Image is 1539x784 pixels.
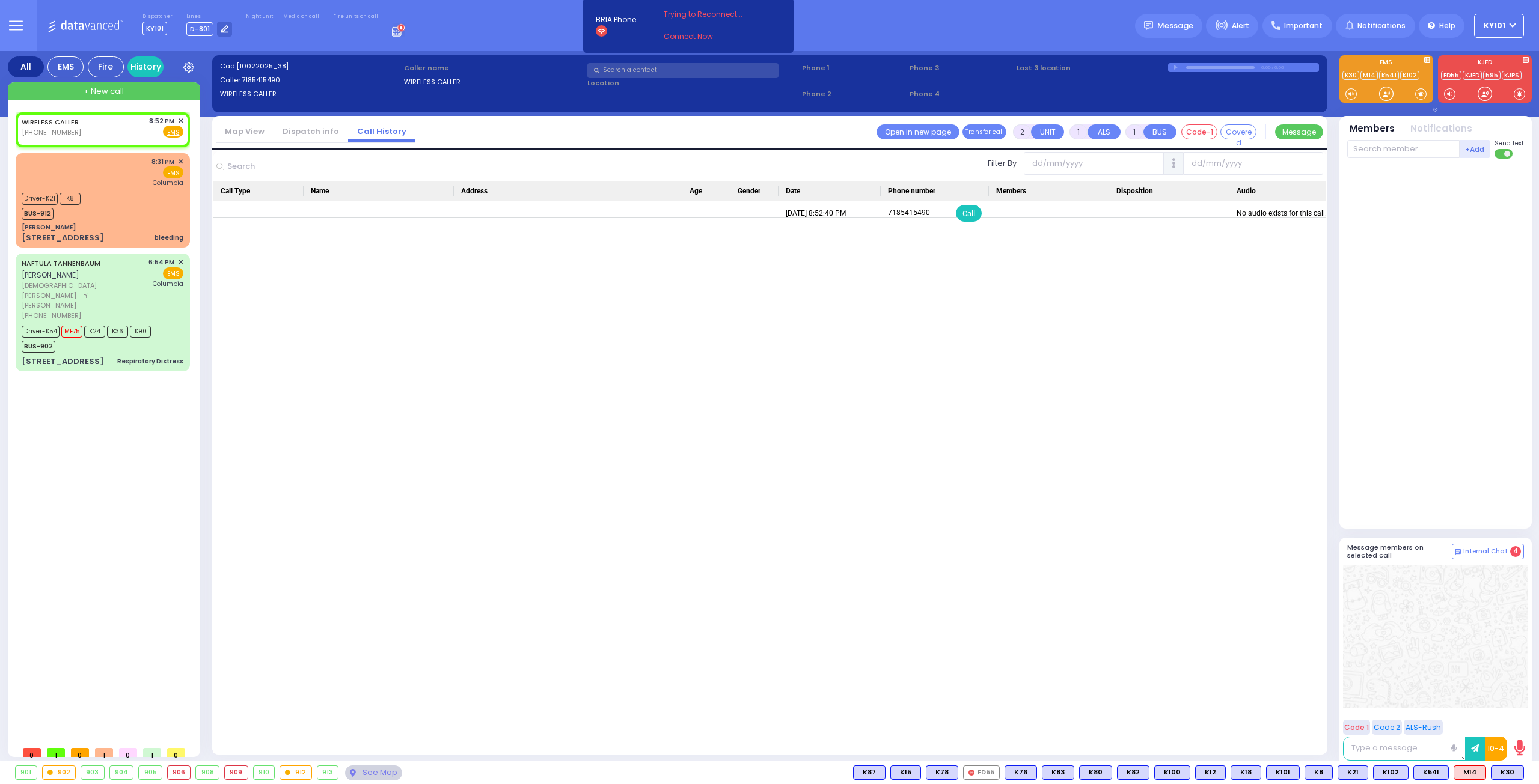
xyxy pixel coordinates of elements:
[155,233,183,242] div: bleeding
[1357,20,1406,31] span: Notifications
[1484,20,1505,31] span: KY101
[1372,720,1402,735] button: Code 2
[461,187,488,195] span: Address
[1079,765,1112,780] div: BLS
[1491,765,1524,780] div: BLS
[22,281,144,311] span: [DEMOGRAPHIC_DATA][PERSON_NAME] - ר' [PERSON_NAME]
[283,13,319,20] label: Medic on call
[1031,124,1064,139] button: UNIT
[186,13,233,20] label: Lines
[280,766,311,779] div: 912
[1305,765,1333,780] div: K8
[853,765,886,780] div: K87
[95,748,113,757] span: 1
[1195,765,1226,780] div: BLS
[890,765,921,780] div: K15
[348,126,415,137] a: Call History
[1183,152,1323,175] input: dd/mm/yyyy
[877,124,959,139] a: Open in new page
[22,356,104,368] div: [STREET_ADDRESS]
[1495,148,1514,160] label: Turn off text
[236,61,289,71] span: [10022025_38]
[1117,765,1149,780] div: K82
[1024,152,1164,175] input: dd/mm/yyyy
[1495,139,1524,148] span: Send text
[1305,765,1333,780] div: BLS
[47,18,127,33] img: Logo
[84,85,124,97] span: + New call
[1042,765,1074,780] div: K83
[333,13,378,20] label: Fire units on call
[178,116,183,126] span: ✕
[1088,124,1121,139] button: ALS
[81,766,104,779] div: 903
[1181,124,1217,139] button: Code-1
[345,765,402,780] div: See map
[220,61,400,71] label: Cad:
[168,766,191,779] div: 906
[786,187,800,195] span: Date
[956,205,982,222] div: Call
[139,766,162,779] div: 905
[143,748,161,757] span: 1
[22,223,76,232] div: [PERSON_NAME]
[1438,59,1532,68] label: KJFD
[596,14,636,25] span: BRIA Phone
[186,22,213,36] span: D-801
[216,126,274,137] a: Map View
[1338,765,1368,780] div: BLS
[16,766,37,779] div: 901
[738,187,760,195] span: Gender
[888,187,935,195] span: Phone number
[84,326,105,338] span: K24
[1232,20,1249,31] span: Alert
[178,157,183,167] span: ✕
[1441,71,1461,80] a: FD55
[926,765,958,780] div: K78
[117,357,183,366] div: Respiratory Distress
[587,63,779,78] input: Search a contact
[242,75,280,85] span: 7185415490
[1463,547,1508,556] span: Internal Chat
[962,124,1006,139] button: Transfer call
[22,127,81,137] span: [PHONE_NUMBER]
[1510,546,1521,557] span: 4
[1474,14,1524,38] button: KY101
[22,341,55,353] span: BUS-902
[968,770,974,776] img: red-radio-icon.svg
[1017,63,1168,73] label: Last 3 location
[1491,765,1524,780] div: K30
[1413,765,1449,780] div: K541
[1143,124,1176,139] button: BUS
[163,267,183,279] span: EMS
[1284,20,1323,31] span: Important
[1338,765,1368,780] div: K21
[225,766,248,779] div: 909
[163,166,183,178] span: EMS
[220,89,400,99] label: WIRELESS CALLER
[779,201,881,225] div: [DATE] 8:52:40 PM
[153,178,183,187] span: Columbia
[1266,765,1300,780] div: BLS
[910,89,1013,99] span: Phone 4
[1275,124,1323,139] button: Message
[1360,71,1378,80] a: M14
[71,748,89,757] span: 0
[110,766,133,779] div: 904
[22,311,81,320] span: [PHONE_NUMBER]
[22,326,60,338] span: Driver-K54
[1342,71,1359,80] a: K30
[1373,765,1409,780] div: K102
[1266,765,1300,780] div: K101
[1117,765,1149,780] div: BLS
[1413,765,1449,780] div: BLS
[1157,20,1193,32] span: Message
[404,63,584,73] label: Caller name
[274,126,348,137] a: Dispatch info
[1379,71,1399,80] a: K541
[404,77,584,87] label: WIRELESS CALLER
[61,326,82,338] span: MF75
[910,63,1013,73] span: Phone 3
[88,56,124,77] div: Fire
[178,257,183,267] span: ✕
